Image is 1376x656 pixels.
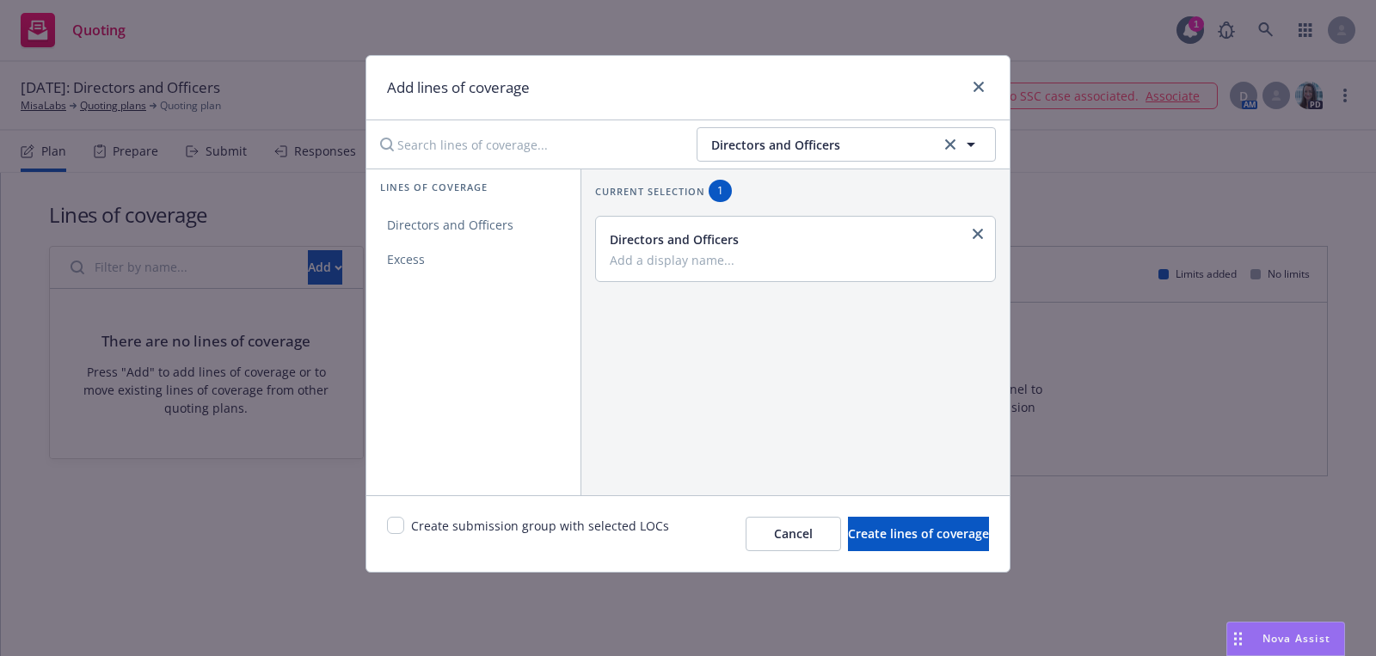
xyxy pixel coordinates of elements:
[370,127,683,162] input: Search lines of coverage...
[697,127,996,162] button: Directors and Officersclear selection
[968,77,989,97] a: close
[716,183,725,199] span: 1
[1227,622,1249,655] div: Drag to move
[366,217,534,233] span: Directors and Officers
[774,525,813,542] span: Cancel
[711,136,936,154] span: Directors and Officers
[366,251,445,267] span: Excess
[610,252,978,267] input: Add a display name...
[380,180,488,194] span: Lines of coverage
[967,224,988,244] a: close
[595,184,705,199] span: Current selection
[387,77,530,99] h1: Add lines of coverage
[848,517,989,551] button: Create lines of coverage
[411,517,669,551] span: Create submission group with selected LOCs
[746,517,841,551] button: Cancel
[610,230,978,248] div: Directors and Officers
[848,525,989,542] span: Create lines of coverage
[1262,631,1330,646] span: Nova Assist
[940,134,961,155] a: clear selection
[1226,622,1345,656] button: Nova Assist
